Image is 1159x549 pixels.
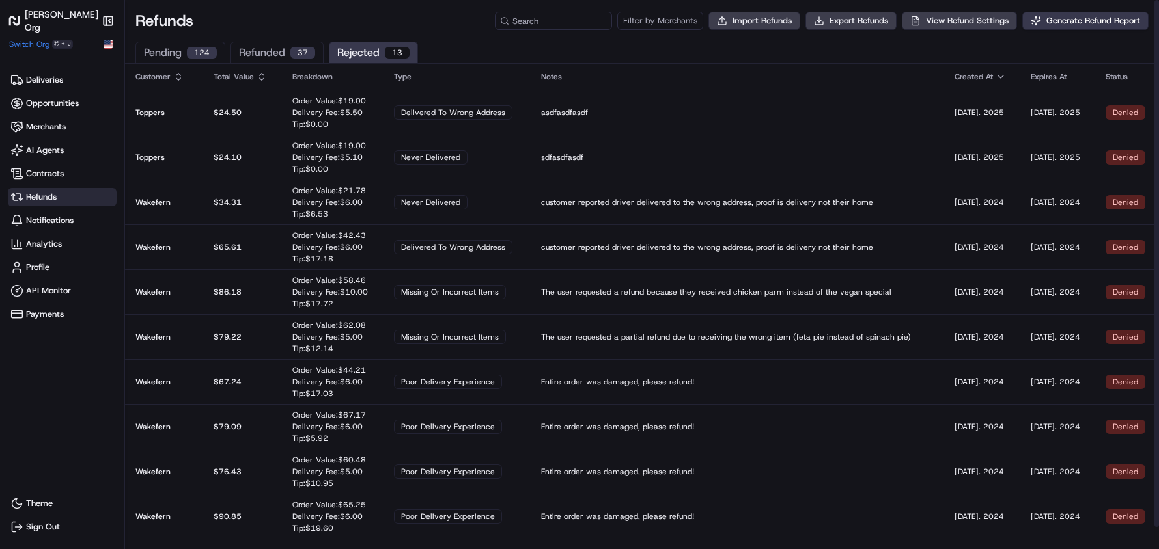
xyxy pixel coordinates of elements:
div: denied [1106,150,1145,165]
span: Switch Org [9,39,49,49]
p: Tip: $ 0.00 [292,164,366,174]
p: Delivery Fee: $ 10.00 [292,287,368,297]
div: denied [1106,105,1145,120]
p: Delivery Fee: $ 5.00 [292,332,366,342]
div: poor delivery experience [394,375,502,389]
a: Opportunities [8,94,117,113]
button: Export Refunds [805,12,897,30]
p: [DATE]. 2025 [955,152,1010,163]
p: Order Value: $ 67.17 [292,410,366,420]
span: AI Agents [26,144,64,156]
span: Analytics [26,238,62,250]
p: Delivery Fee: $ 6.00 [292,197,366,208]
button: Filter by Merchants [617,12,703,30]
span: Opportunities [26,98,79,109]
p: [DATE]. 2024 [1031,242,1084,252]
div: denied [1106,195,1145,209]
div: Created At [955,72,1010,82]
p: Wakefern [135,332,171,342]
p: [DATE]. 2024 [955,511,1010,522]
p: Delivery Fee: $ 5.50 [292,107,366,118]
div: missing or incorrect items [394,285,506,299]
p: Wakefern [135,511,171,522]
p: [DATE]. 2024 [955,197,1010,208]
button: rejected [329,42,418,63]
p: [DATE]. 2024 [955,242,1010,252]
p: $ 24.50 [214,107,272,118]
p: Delivery Fee: $ 5.10 [292,152,366,163]
a: Payments [8,305,117,323]
p: [DATE]. 2024 [955,422,1010,432]
span: Profile [26,261,49,273]
p: sdfasdfasdf [541,152,934,163]
div: 37 [290,47,315,59]
h1: Refunds [135,10,193,31]
p: $ 79.09 [214,422,272,432]
div: delivered to wrong address [394,240,512,254]
a: API Monitor [8,282,117,300]
p: Delivery Fee: $ 6.00 [292,511,366,522]
div: poor delivery experience [394,509,502,524]
p: customer reported driver delivered to the wrong address, proof is delivery not their home [541,242,934,252]
div: poor delivery experience [394,464,502,479]
p: [DATE]. 2024 [1031,287,1084,297]
p: Wakefern [135,287,171,297]
div: 13 [385,47,410,59]
span: Notifications [26,215,74,226]
span: Deliveries [26,74,63,86]
p: Tip: $ 6.53 [292,209,366,219]
p: [DATE]. 2024 [1031,332,1084,342]
h1: [PERSON_NAME] Org [25,8,98,34]
p: $ 90.85 [214,511,272,522]
a: Notifications [8,211,117,230]
p: [DATE]. 2024 [1031,422,1084,432]
div: missing or incorrect items [394,330,506,344]
p: Order Value: $ 19.00 [292,96,366,106]
div: delivered to wrong address [394,105,512,120]
div: denied [1106,285,1145,299]
p: Delivery Fee: $ 5.00 [292,466,366,477]
p: $ 24.10 [214,152,272,163]
div: Notes [541,72,934,82]
button: Switch Org⌘+J [9,39,73,49]
p: $ 67.24 [214,377,272,387]
p: Order Value: $ 62.08 [292,320,366,330]
span: Merchants [26,121,66,133]
p: [DATE]. 2024 [955,377,1010,387]
a: Refunds [8,188,117,206]
p: The user requested a refund because they received chicken parm instead of the vegan special [541,287,934,297]
p: asdfasdfasdf [541,107,934,118]
span: Sign Out [26,521,60,533]
p: Tip: $ 12.14 [292,343,366,354]
div: Type [394,72,520,82]
a: Contracts [8,165,117,183]
p: Order Value: $ 65.25 [292,500,366,510]
p: Toppers [135,152,165,163]
p: Wakefern [135,197,171,208]
p: Tip: $ 0.00 [292,119,366,129]
p: Tip: $ 17.03 [292,388,366,399]
p: Order Value: $ 42.43 [292,230,366,241]
p: Tip: $ 17.72 [292,299,368,309]
div: denied [1106,464,1145,479]
p: Tip: $ 10.95 [292,478,366,489]
div: denied [1106,509,1145,524]
div: denied [1106,375,1145,389]
p: [DATE]. 2025 [955,107,1010,118]
p: $ 79.22 [214,332,272,342]
p: Order Value: $ 58.46 [292,275,368,286]
button: refunded [230,42,324,63]
div: denied [1106,420,1145,434]
a: Merchants [8,118,117,136]
p: [DATE]. 2024 [1031,466,1084,477]
p: Entire order was damaged, please refund! [541,511,934,522]
p: [DATE]. 2024 [955,332,1010,342]
button: View Refund Settings [902,12,1017,30]
a: [PERSON_NAME] Org [8,8,98,34]
a: Analytics [8,235,117,253]
p: $ 65.61 [214,242,272,252]
div: Status [1106,72,1149,82]
span: Payments [26,308,64,320]
p: Delivery Fee: $ 6.00 [292,422,366,432]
